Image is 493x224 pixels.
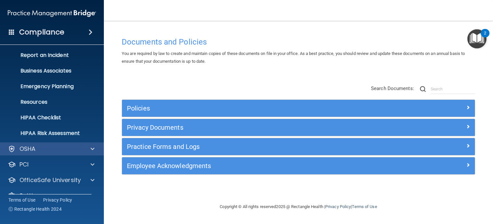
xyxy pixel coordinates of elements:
button: Open Resource Center, 2 new notifications [467,29,487,48]
p: OSHA [19,145,36,153]
a: Policies [127,103,470,113]
div: 2 [484,33,486,42]
a: Terms of Use [8,197,35,203]
p: Report an Incident [4,52,93,59]
span: You are required by law to create and maintain copies of these documents on file in your office. ... [122,51,465,64]
h5: Policies [127,105,382,112]
p: PCI [19,161,29,168]
span: Search Documents: [371,86,414,91]
a: Settings [8,192,94,200]
a: Privacy Policy [325,204,351,209]
a: Terms of Use [352,204,377,209]
p: Resources [4,99,93,105]
a: PCI [8,161,94,168]
a: Practice Forms and Logs [127,141,470,152]
a: Privacy Documents [127,122,470,133]
a: Privacy Policy [43,197,72,203]
p: Emergency Planning [4,83,93,90]
a: OSHA [8,145,94,153]
h5: Privacy Documents [127,124,382,131]
h5: Practice Forms and Logs [127,143,382,150]
p: HIPAA Checklist [4,114,93,121]
p: OfficeSafe University [19,176,81,184]
a: OfficeSafe University [8,176,94,184]
a: Employee Acknowledgments [127,161,470,171]
img: PMB logo [8,7,96,20]
div: Copyright © All rights reserved 2025 @ Rectangle Health | | [180,196,417,217]
h4: Compliance [19,28,64,37]
p: Business Associates [4,68,93,74]
h5: Employee Acknowledgments [127,162,382,169]
p: Settings [19,192,43,200]
h4: Documents and Policies [122,38,475,46]
span: Ⓒ Rectangle Health 2024 [8,206,62,212]
img: ic-search.3b580494.png [420,86,426,92]
p: HIPAA Risk Assessment [4,130,93,137]
input: Search [431,84,475,94]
